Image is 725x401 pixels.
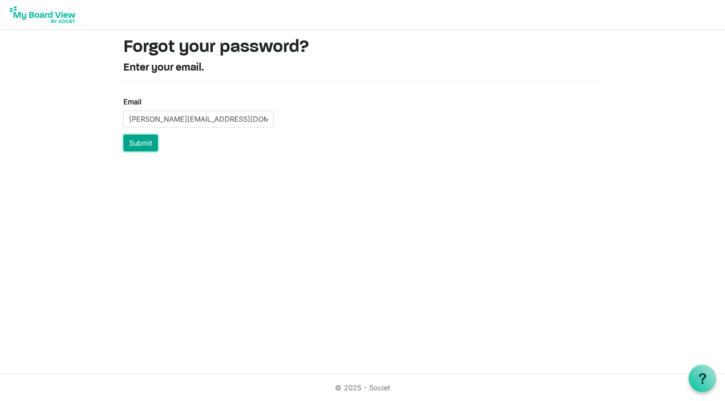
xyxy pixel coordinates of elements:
img: My Board View Logo [7,4,78,26]
h1: Forgot your password? [123,37,602,58]
button: Submit [123,135,158,151]
h4: Enter your email. [123,62,602,75]
label: Email [123,96,142,107]
a: © 2025 - Societ [335,383,390,392]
